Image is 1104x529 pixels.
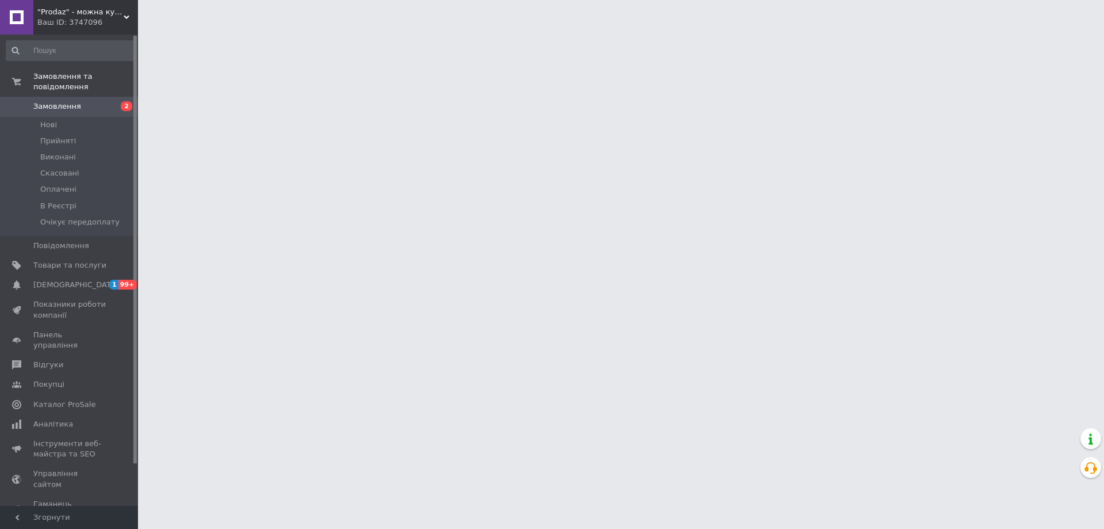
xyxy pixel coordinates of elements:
span: 2 [121,101,132,111]
span: Виконані [40,152,76,162]
span: Очікує передоплату [40,217,120,227]
span: Каталог ProSale [33,399,95,410]
span: Управління сайтом [33,469,106,489]
span: 99+ [118,280,137,290]
span: Прийняті [40,136,76,146]
span: Панель управління [33,330,106,351]
span: Нові [40,120,57,130]
span: Замовлення [33,101,81,112]
span: Оплачені [40,184,76,195]
span: Товари та послуги [33,260,106,271]
span: Покупці [33,379,64,390]
span: Замовлення та повідомлення [33,71,138,92]
span: "Prodaz" - можна купити все в один клік! [37,7,124,17]
span: 1 [109,280,118,290]
span: В Реєстрі [40,201,76,211]
span: Аналітика [33,419,73,429]
div: Ваш ID: 3747096 [37,17,138,28]
span: Відгуки [33,360,63,370]
span: Скасовані [40,168,79,178]
span: Повідомлення [33,241,89,251]
span: [DEMOGRAPHIC_DATA] [33,280,118,290]
span: Інструменти веб-майстра та SEO [33,439,106,459]
span: Показники роботи компанії [33,299,106,320]
input: Пошук [6,40,136,61]
span: Гаманець компанії [33,499,106,520]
